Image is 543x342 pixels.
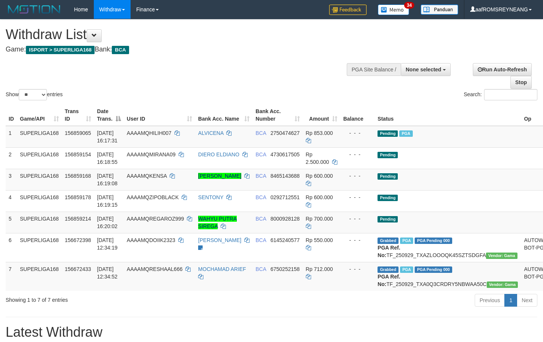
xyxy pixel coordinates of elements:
[473,63,532,76] a: Run Auto-Refresh
[487,281,518,288] span: Vendor URL: https://trx31.1velocity.biz
[343,215,372,222] div: - - -
[378,152,398,158] span: Pending
[401,63,451,76] button: None selected
[464,89,537,100] label: Search:
[127,194,179,200] span: AAAAMQZIPOBLACK
[6,212,17,233] td: 5
[97,237,118,251] span: [DATE] 12:34:19
[504,294,517,307] a: 1
[65,194,91,200] span: 156859178
[97,194,118,208] span: [DATE] 16:19:15
[6,169,17,190] td: 3
[271,151,300,157] span: Copy 4730617505 to clipboard
[97,173,118,186] span: [DATE] 16:19:08
[17,262,62,291] td: SUPERLIGA168
[256,130,266,136] span: BCA
[347,63,401,76] div: PGA Site Balance /
[17,190,62,212] td: SUPERLIGA168
[271,130,300,136] span: Copy 2750474627 to clipboard
[329,5,367,15] img: Feedback.jpg
[256,173,266,179] span: BCA
[271,194,300,200] span: Copy 0292712551 to clipboard
[421,5,458,15] img: panduan.png
[303,104,340,126] th: Amount: activate to sort column ascending
[404,2,414,9] span: 34
[517,294,537,307] a: Next
[343,151,372,158] div: - - -
[375,104,521,126] th: Status
[97,216,118,229] span: [DATE] 16:20:02
[340,104,375,126] th: Balance
[127,266,183,272] span: AAAAMQRESHAAL666
[343,172,372,180] div: - - -
[6,233,17,262] td: 6
[271,266,300,272] span: Copy 6750252158 to clipboard
[306,130,333,136] span: Rp 853.000
[65,266,91,272] span: 156672433
[124,104,195,126] th: User ID: activate to sort column ascending
[378,245,400,258] b: PGA Ref. No:
[256,216,266,222] span: BCA
[378,5,409,15] img: Button%20Memo.svg
[306,194,333,200] span: Rp 600.000
[127,216,184,222] span: AAAAMQREGAROZ999
[198,266,246,272] a: MOCHAMAD ARIEF
[306,151,329,165] span: Rp 2.500.000
[306,266,333,272] span: Rp 712.000
[127,130,171,136] span: AAAAMQHILIH007
[378,130,398,137] span: Pending
[343,129,372,137] div: - - -
[406,67,441,73] span: None selected
[375,262,521,291] td: TF_250929_TXA0Q3CRDRY5NBWAA50C
[62,104,94,126] th: Trans ID: activate to sort column ascending
[343,265,372,273] div: - - -
[343,236,372,244] div: - - -
[343,194,372,201] div: - - -
[306,173,333,179] span: Rp 600.000
[17,147,62,169] td: SUPERLIGA168
[378,274,400,287] b: PGA Ref. No:
[65,151,91,157] span: 156859154
[256,266,266,272] span: BCA
[94,104,124,126] th: Date Trans.: activate to sort column descending
[6,293,221,304] div: Showing 1 to 7 of 7 entries
[6,27,355,42] h1: Withdraw List
[510,76,532,89] a: Stop
[6,46,355,53] h4: Game: Bank:
[17,212,62,233] td: SUPERLIGA168
[127,173,167,179] span: AAAAMQKENSA
[26,46,95,54] span: ISPORT > SUPERLIGA168
[195,104,253,126] th: Bank Acc. Name: activate to sort column ascending
[198,194,223,200] a: SENTONY
[415,266,452,273] span: PGA Pending
[256,151,266,157] span: BCA
[6,89,63,100] label: Show entries
[6,4,63,15] img: MOTION_logo.png
[97,266,118,280] span: [DATE] 12:34:52
[400,266,413,273] span: Marked by aafsoycanthlai
[378,173,398,180] span: Pending
[6,126,17,148] td: 1
[65,216,91,222] span: 156859214
[378,216,398,222] span: Pending
[198,237,241,243] a: [PERSON_NAME]
[65,237,91,243] span: 156672398
[271,237,300,243] span: Copy 6145240577 to clipboard
[256,237,266,243] span: BCA
[400,238,413,244] span: Marked by aafsoycanthlai
[271,173,300,179] span: Copy 8465143688 to clipboard
[198,216,237,229] a: WAHYU PUTRA SIREGA
[127,237,175,243] span: AAAAMQDOIIK2323
[17,104,62,126] th: Game/API: activate to sort column ascending
[17,169,62,190] td: SUPERLIGA168
[65,173,91,179] span: 156859168
[19,89,47,100] select: Showentries
[198,173,241,179] a: [PERSON_NAME]
[198,130,223,136] a: ALVICENA
[486,253,517,259] span: Vendor URL: https://trx31.1velocity.biz
[399,130,412,137] span: Marked by aafsoycanthlai
[256,194,266,200] span: BCA
[97,151,118,165] span: [DATE] 16:18:55
[378,195,398,201] span: Pending
[6,104,17,126] th: ID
